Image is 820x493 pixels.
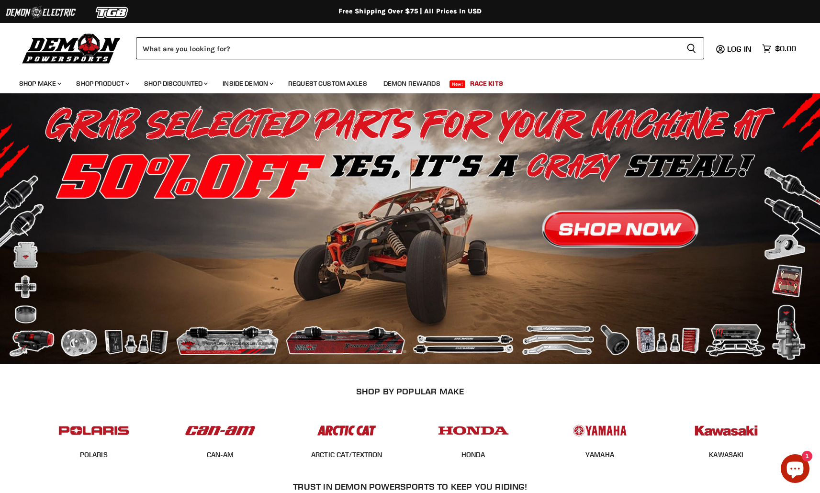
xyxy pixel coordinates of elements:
[784,219,803,238] button: Next
[56,416,131,445] img: POPULAR_MAKE_logo_2_dba48cf1-af45-46d4-8f73-953a0f002620.jpg
[709,450,743,459] a: KAWASAKI
[393,350,396,353] li: Page dot 1
[311,450,382,460] span: ARCTIC CAT/TEXTRON
[679,37,704,59] button: Search
[775,44,796,53] span: $0.00
[757,42,801,56] a: $0.00
[136,37,704,59] form: Product
[311,450,382,459] a: ARCTIC CAT/TEXTRON
[461,450,485,459] a: HONDA
[137,74,213,93] a: Shop Discounted
[689,416,764,445] img: POPULAR_MAKE_logo_6_76e8c46f-2d1e-4ecc-b320-194822857d41.jpg
[39,386,781,396] h2: SHOP BY POPULAR MAKE
[723,45,757,53] a: Log in
[585,450,614,460] span: YAMAHA
[309,416,384,445] img: POPULAR_MAKE_logo_3_027535af-6171-4c5e-a9bc-f0eccd05c5d6.jpg
[50,482,770,492] h2: Trust In Demon Powersports To Keep You Riding!
[12,74,67,93] a: Shop Make
[463,74,510,93] a: Race Kits
[5,3,77,22] img: Demon Electric Logo 2
[69,74,135,93] a: Shop Product
[562,416,637,445] img: POPULAR_MAKE_logo_5_20258e7f-293c-4aac-afa8-159eaa299126.jpg
[424,350,427,353] li: Page dot 4
[414,350,417,353] li: Page dot 3
[27,7,793,16] div: Free Shipping Over $75 | All Prices In USD
[80,450,108,459] a: POLARIS
[585,450,614,459] a: YAMAHA
[215,74,279,93] a: Inside Demon
[403,350,406,353] li: Page dot 2
[207,450,234,460] span: CAN-AM
[281,74,374,93] a: Request Custom Axles
[12,70,794,93] ul: Main menu
[709,450,743,460] span: KAWASAKI
[436,416,511,445] img: POPULAR_MAKE_logo_4_4923a504-4bac-4306-a1be-165a52280178.jpg
[183,416,258,445] img: POPULAR_MAKE_logo_1_adc20308-ab24-48c4-9fac-e3c1a623d575.jpg
[461,450,485,460] span: HONDA
[376,74,448,93] a: Demon Rewards
[727,44,752,54] span: Log in
[17,219,36,238] button: Previous
[449,80,466,88] span: New!
[77,3,148,22] img: TGB Logo 2
[19,31,124,65] img: Demon Powersports
[136,37,679,59] input: Search
[80,450,108,460] span: POLARIS
[778,454,812,485] inbox-online-store-chat: Shopify online store chat
[207,450,234,459] a: CAN-AM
